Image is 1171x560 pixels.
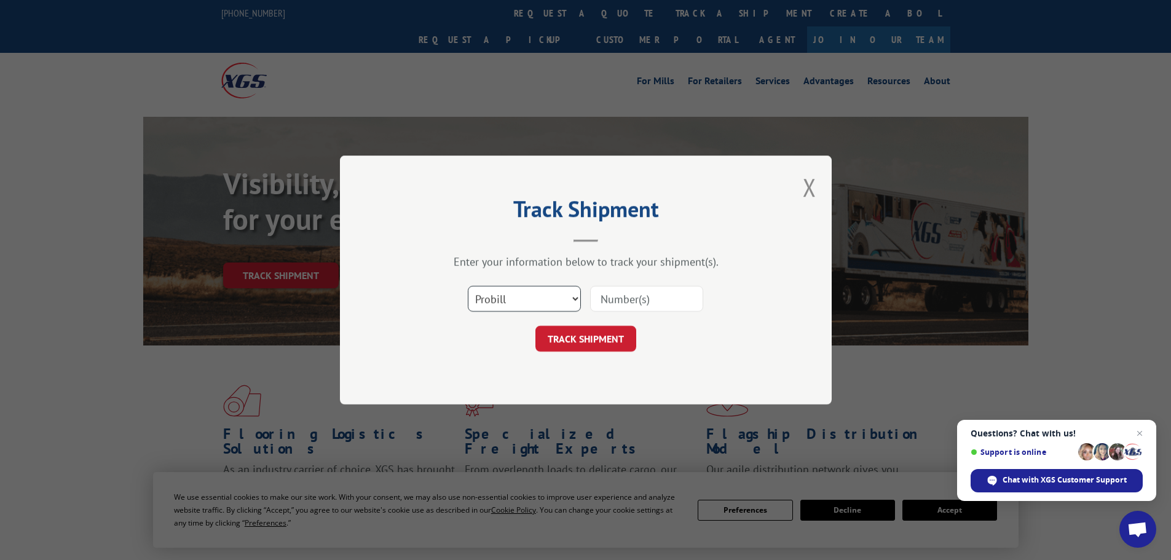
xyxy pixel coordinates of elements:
[535,326,636,352] button: TRACK SHIPMENT
[1003,475,1127,486] span: Chat with XGS Customer Support
[1132,426,1147,441] span: Close chat
[971,448,1074,457] span: Support is online
[401,200,770,224] h2: Track Shipment
[590,286,703,312] input: Number(s)
[401,254,770,269] div: Enter your information below to track your shipment(s).
[971,428,1143,438] span: Questions? Chat with us!
[803,171,816,203] button: Close modal
[1119,511,1156,548] div: Open chat
[971,469,1143,492] div: Chat with XGS Customer Support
